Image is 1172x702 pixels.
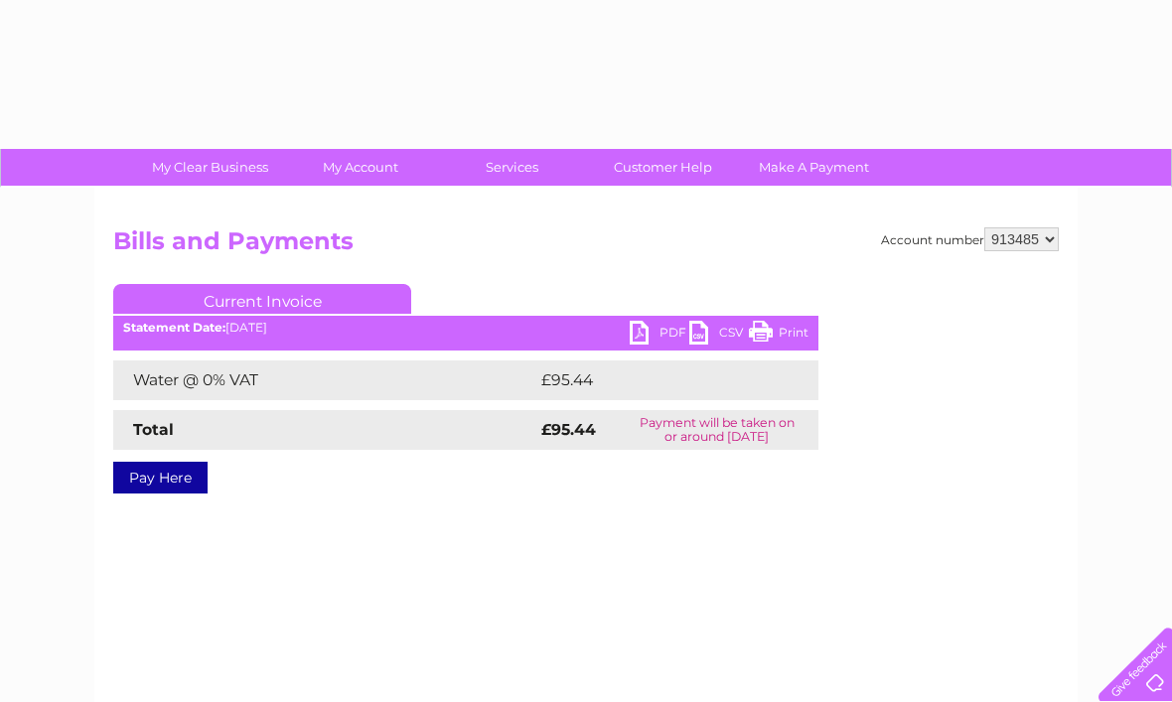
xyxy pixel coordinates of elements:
a: Make A Payment [732,149,896,186]
div: [DATE] [113,321,818,335]
a: Print [749,321,808,350]
a: Current Invoice [113,284,411,314]
a: Pay Here [113,462,208,493]
td: Payment will be taken on or around [DATE] [616,410,818,450]
a: Customer Help [581,149,745,186]
b: Statement Date: [123,320,225,335]
strong: £95.44 [541,420,596,439]
div: Account number [881,227,1059,251]
a: My Account [279,149,443,186]
a: My Clear Business [128,149,292,186]
a: CSV [689,321,749,350]
a: PDF [630,321,689,350]
td: £95.44 [536,360,780,400]
td: Water @ 0% VAT [113,360,536,400]
a: Services [430,149,594,186]
h2: Bills and Payments [113,227,1059,265]
strong: Total [133,420,174,439]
